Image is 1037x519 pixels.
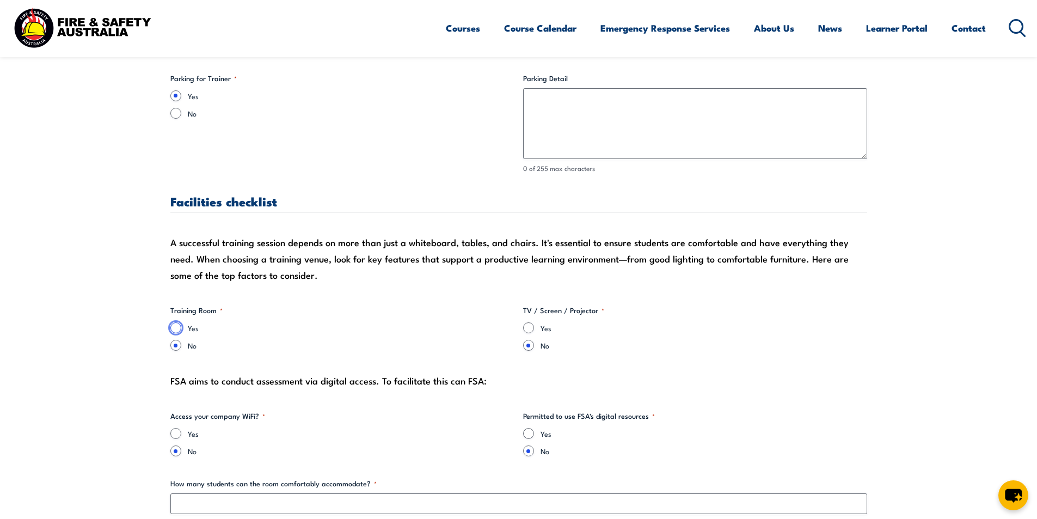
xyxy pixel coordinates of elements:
[170,195,867,207] h3: Facilities checklist
[541,340,867,351] label: No
[952,14,986,42] a: Contact
[188,108,514,119] label: No
[188,90,514,101] label: Yes
[170,411,265,422] legend: Access your company WiFi?
[504,14,576,42] a: Course Calendar
[170,305,223,316] legend: Training Room
[188,340,514,351] label: No
[523,163,867,174] div: 0 of 255 max characters
[600,14,730,42] a: Emergency Response Services
[541,428,867,439] label: Yes
[170,478,867,489] label: How many students can the room comfortably accommodate?
[170,234,867,283] div: A successful training session depends on more than just a whiteboard, tables, and chairs. It's es...
[523,305,604,316] legend: TV / Screen / Projector
[818,14,842,42] a: News
[541,445,867,456] label: No
[170,373,867,389] div: FSA aims to conduct assessment via digital access. To facilitate this can FSA:
[188,428,514,439] label: Yes
[446,14,480,42] a: Courses
[188,445,514,456] label: No
[998,480,1028,510] button: chat-button
[188,322,514,333] label: Yes
[866,14,928,42] a: Learner Portal
[523,73,867,84] label: Parking Detail
[541,322,867,333] label: Yes
[754,14,794,42] a: About Us
[523,411,655,422] legend: Permitted to use FSA's digital resources
[170,73,237,84] legend: Parking for Trainer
